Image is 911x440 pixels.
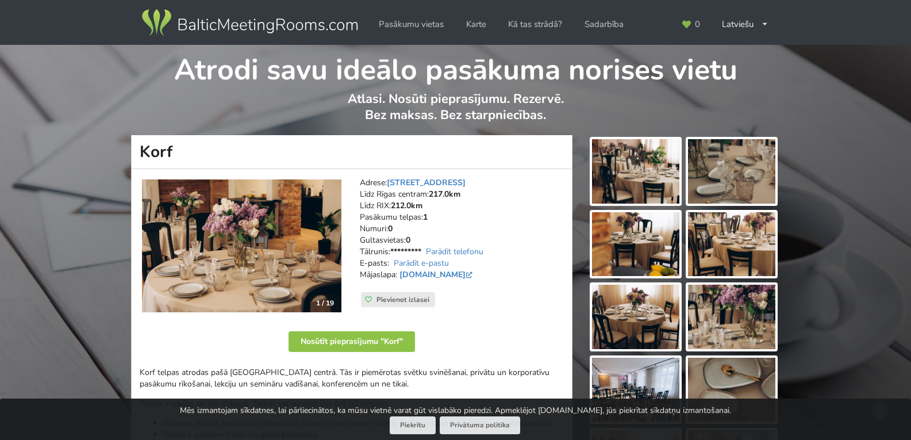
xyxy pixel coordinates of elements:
[132,91,779,135] p: Atlasi. Nosūti pieprasījumu. Rezervē. Bez maksas. Bez starpniecības.
[140,367,564,390] p: Korf telpas atrodas pašā [GEOGRAPHIC_DATA] centrā. Tās ir piemērotas svētku svinēšanai, privātu u...
[406,235,410,246] strong: 0
[399,269,475,280] a: [DOMAIN_NAME]
[371,13,452,36] a: Pasākumu vietas
[592,358,679,422] img: Korf | Liepāja | Pasākumu vieta - galerijas bilde
[695,20,700,29] span: 0
[388,223,393,234] strong: 0
[592,139,679,204] img: Korf | Liepāja | Pasākumu vieta - galerijas bilde
[714,13,777,36] div: Latviešu
[688,212,775,277] img: Korf | Liepāja | Pasākumu vieta - galerijas bilde
[140,398,564,410] p: Telpas ir gaišas un ļoti mājīgas. Telpās var uzņemt līdz pat 50 viesiem.
[132,45,779,89] h1: Atrodi savu ideālo pasākuma norises vietu
[592,212,679,277] img: Korf | Liepāja | Pasākumu vieta - galerijas bilde
[592,285,679,349] img: Korf | Liepāja | Pasākumu vieta - galerijas bilde
[429,189,460,200] strong: 217.0km
[500,13,570,36] a: Kā tas strādā?
[440,416,520,434] a: Privātuma politika
[289,331,415,352] button: Nosūtīt pieprasījumu "Korf"
[458,13,494,36] a: Karte
[309,294,341,312] div: 1 / 19
[390,416,436,434] button: Piekrītu
[376,295,429,304] span: Pievienot izlasei
[142,179,341,313] a: Neierastas vietas | Liepāja | Korf 1 / 19
[688,139,775,204] img: Korf | Liepāja | Pasākumu vieta - galerijas bilde
[131,135,572,169] h1: Korf
[688,358,775,422] img: Korf | Liepāja | Pasākumu vieta - galerijas bilde
[426,246,483,257] a: Parādīt telefonu
[140,7,360,39] img: Baltic Meeting Rooms
[423,212,428,223] strong: 1
[576,13,632,36] a: Sadarbība
[391,200,422,211] strong: 212.0km
[142,179,341,313] img: Neierastas vietas | Liepāja | Korf
[394,258,449,269] a: Parādīt e-pastu
[387,177,466,188] a: [STREET_ADDRESS]
[688,285,775,349] img: Korf | Liepāja | Pasākumu vieta - galerijas bilde
[360,177,564,292] address: Adrese: Līdz Rīgas centram: Līdz RIX: Pasākumu telpas: Numuri: Gultasvietas: Tālrunis: E-pasts: M...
